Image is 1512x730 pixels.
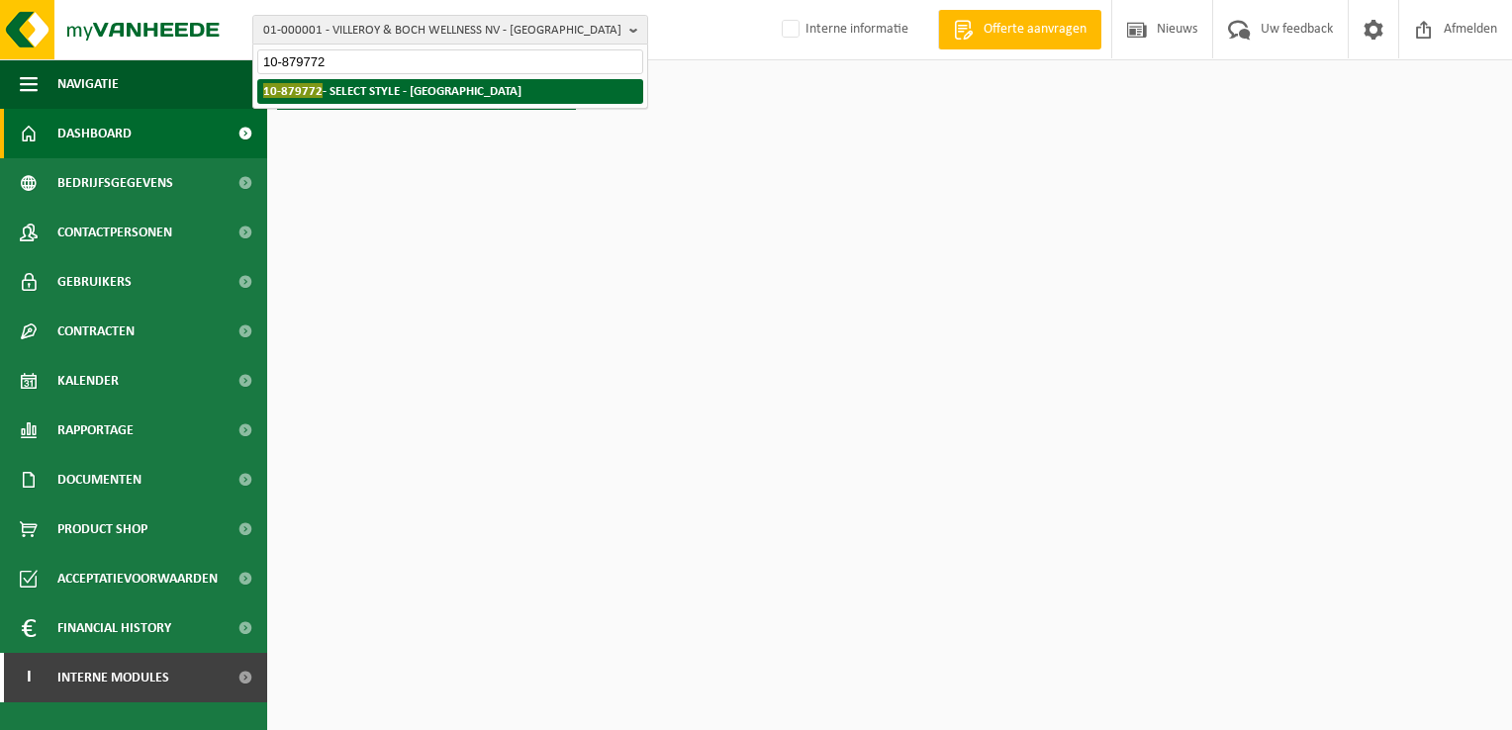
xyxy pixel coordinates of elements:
[57,257,132,307] span: Gebruikers
[263,83,521,98] strong: - SELECT STYLE - [GEOGRAPHIC_DATA]
[57,158,173,208] span: Bedrijfsgegevens
[57,455,142,504] span: Documenten
[778,15,908,45] label: Interne informatie
[57,59,119,109] span: Navigatie
[57,554,218,603] span: Acceptatievoorwaarden
[57,406,134,455] span: Rapportage
[57,356,119,406] span: Kalender
[57,208,172,257] span: Contactpersonen
[57,603,171,653] span: Financial History
[57,307,135,356] span: Contracten
[263,83,323,98] span: 10-879772
[20,653,38,702] span: I
[57,504,147,554] span: Product Shop
[252,15,648,45] button: 01-000001 - VILLEROY & BOCH WELLNESS NV - [GEOGRAPHIC_DATA]
[979,20,1091,40] span: Offerte aanvragen
[938,10,1101,49] a: Offerte aanvragen
[57,109,132,158] span: Dashboard
[257,49,643,74] input: Zoeken naar gekoppelde vestigingen
[57,653,169,702] span: Interne modules
[263,16,621,46] span: 01-000001 - VILLEROY & BOCH WELLNESS NV - [GEOGRAPHIC_DATA]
